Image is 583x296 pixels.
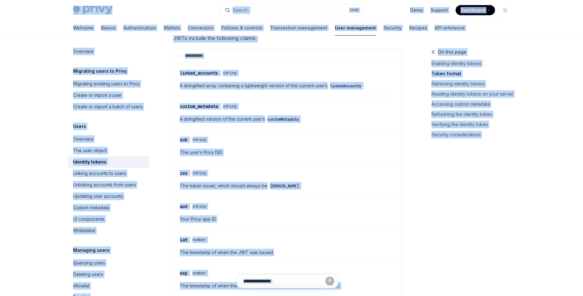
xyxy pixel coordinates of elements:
[68,280,149,292] a: Allowlist
[180,215,396,223] span: Your Privy app ID
[461,7,485,13] span: Dashboard
[180,70,218,76] div: linked_accounts
[180,182,396,190] span: The token issuer, which should always be
[73,259,105,267] div: Querying users
[193,237,206,242] span: number
[180,237,187,243] div: iat
[73,20,93,36] a: Welcome
[438,48,466,56] span: On this page
[73,170,126,177] div: Linking accounts to users
[325,277,334,286] button: Send message
[180,203,187,210] div: aud
[193,171,206,176] span: string
[68,168,149,179] a: Linking accounts to users
[73,215,105,223] div: UI components
[164,20,180,36] a: Wallets
[431,79,515,89] a: Retrieving identity tokens
[73,158,106,166] div: Identity tokens
[68,101,149,112] a: Create or import a batch of users
[73,246,110,254] h5: Managing users
[431,58,515,69] a: Enabling identity tokens
[456,5,495,15] a: Dashboard
[73,91,122,99] div: Create or import a user
[193,137,206,142] span: string
[180,137,187,143] div: sub
[188,20,214,36] a: Connectors
[431,89,515,99] a: Reading identity tokens on your server
[68,202,149,213] a: Custom metadata
[68,78,149,90] a: Migrating existing users to Privy
[193,271,206,276] span: number
[349,8,359,13] span: Ctrl K
[73,67,127,75] h5: Migrating users to Privy
[328,83,364,89] code: linkedAccounts
[73,227,95,234] div: Whitelabel
[383,20,402,36] a: Security
[431,109,515,119] a: Refreshing the identity token
[223,71,236,76] span: string
[68,90,149,101] a: Create or import a user
[430,7,448,13] a: Support
[410,7,423,13] a: Demo
[73,48,93,55] div: Overview
[68,179,149,191] a: Unlinking accounts from users
[180,115,396,123] span: A stringified version of the current user’s
[73,192,123,200] div: Updating user accounts
[409,20,427,36] a: Recipes
[180,149,396,156] span: The user’s Privy DID
[73,282,90,290] div: Allowlist
[431,99,515,109] a: Accessing custom metadata
[73,123,86,130] h5: Users
[68,145,149,156] a: The user object
[431,69,515,79] a: Token format
[435,20,465,36] a: API reference
[221,20,262,36] a: Policies & controls
[270,20,327,36] a: Transaction management
[68,133,149,145] a: Overview
[101,20,116,36] a: Basics
[180,82,396,90] span: A stringified array containing a lightweight version of the current user’s
[73,181,136,189] div: Unlinking accounts from users
[431,119,515,130] a: Verifying the identity token
[68,269,149,280] a: Deleting users
[73,271,103,278] div: Deleting users
[265,116,301,123] code: customMetadata
[193,204,206,209] span: string
[73,6,112,15] img: light logo
[68,156,149,168] a: Identity tokens
[73,135,93,143] div: Overview
[500,5,510,15] button: Toggle dark mode
[220,4,363,16] button: Search...CtrlK
[123,20,156,36] a: Authentication
[180,103,218,110] div: custom_metadata
[180,249,396,256] span: The timestamp of when the JWT was issued
[68,225,149,236] a: Whitelabel
[68,257,149,269] a: Querying users
[335,20,376,36] a: User management
[268,183,302,189] code: [DOMAIN_NAME]
[68,213,149,225] a: UI components
[73,103,143,111] div: Create or import a batch of users
[180,170,187,176] div: iss
[68,46,149,57] a: Overview
[73,204,109,212] div: Custom metadata
[68,191,149,202] a: Updating user accounts
[73,147,107,154] div: The user object
[73,80,140,88] div: Migrating existing users to Privy
[431,130,515,140] a: Security considerations
[180,270,187,276] div: exp
[223,104,236,109] span: string
[233,6,250,14] div: Search...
